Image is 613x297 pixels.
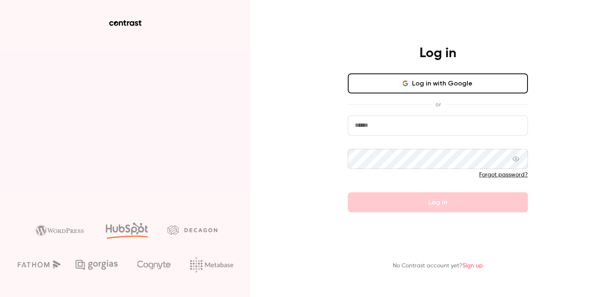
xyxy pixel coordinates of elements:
span: or [431,100,445,109]
a: Forgot password? [479,172,528,178]
a: Sign up [462,263,483,269]
p: No Contrast account yet? [393,262,483,270]
button: Log in with Google [348,73,528,93]
h4: Log in [420,45,456,62]
img: decagon [167,225,217,234]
